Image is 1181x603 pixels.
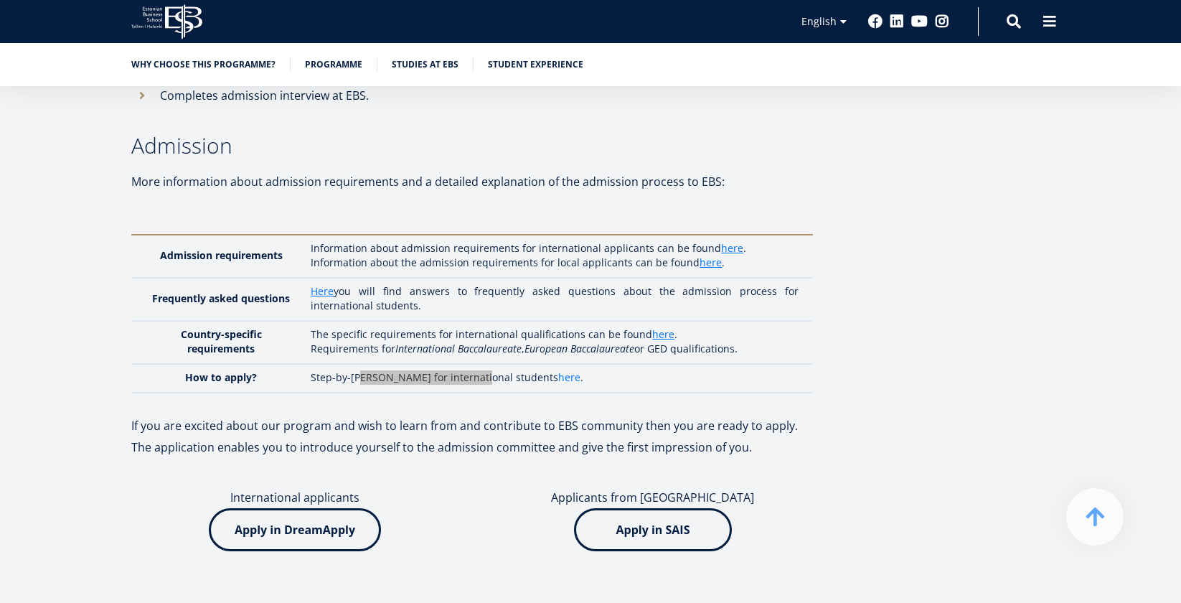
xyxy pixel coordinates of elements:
[311,327,799,342] p: The specific requirements for international qualifications can be found .
[311,256,799,270] p: Information about the admission requirements for local applicants can be found .
[911,14,928,29] a: Youtube
[721,241,743,256] a: here
[558,370,580,385] a: here
[488,57,583,72] a: Student experience
[17,200,133,212] span: One-year MBA (in Estonian)
[304,278,813,321] td: you will find answers to frequently asked questions about the admission process for international...
[160,248,283,262] strong: Admission requirements
[131,487,458,508] p: International applicants
[311,370,799,385] p: Step-by-[PERSON_NAME] for international students .
[311,342,799,356] p: Requirements for , or GED qualifications.
[890,14,904,29] a: Linkedin
[4,219,13,228] input: Two-year MBA
[17,218,78,231] span: Two-year MBA
[341,1,387,14] span: Last Name
[209,508,381,551] img: Apply in DreamApply
[935,14,949,29] a: Instagram
[652,327,674,342] a: here
[131,57,276,72] a: Why choose this programme?
[700,256,722,270] a: here
[4,238,13,247] input: Technology Innovation MBA
[574,508,732,551] img: Apply in SAIS
[131,171,813,192] p: More information about admission requirements and a detailed explanation of the admission process...
[311,241,799,256] p: Information about admission requirements for international applicants can be found .
[524,342,634,355] em: European Baccalaureate
[392,57,458,72] a: Studies at EBS
[152,291,290,305] strong: Frequently asked questions
[17,237,138,250] span: Technology Innovation MBA
[489,487,816,508] p: Applicants from [GEOGRAPHIC_DATA]
[4,200,13,210] input: One-year MBA (in Estonian)
[131,85,813,106] li: Completes admission interview at EBS.
[305,57,362,72] a: Programme
[131,436,813,458] p: The application enables you to introduce yourself to the admission committee and give the first i...
[868,14,883,29] a: Facebook
[395,342,522,355] em: International Baccalaureate
[131,135,813,156] h3: Admission
[185,370,257,384] strong: How to apply?
[311,284,334,299] a: Here
[131,415,813,436] p: If you are excited about our program and wish to learn from and contribute to EBS community then ...
[181,327,262,355] strong: Country-specific requirements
